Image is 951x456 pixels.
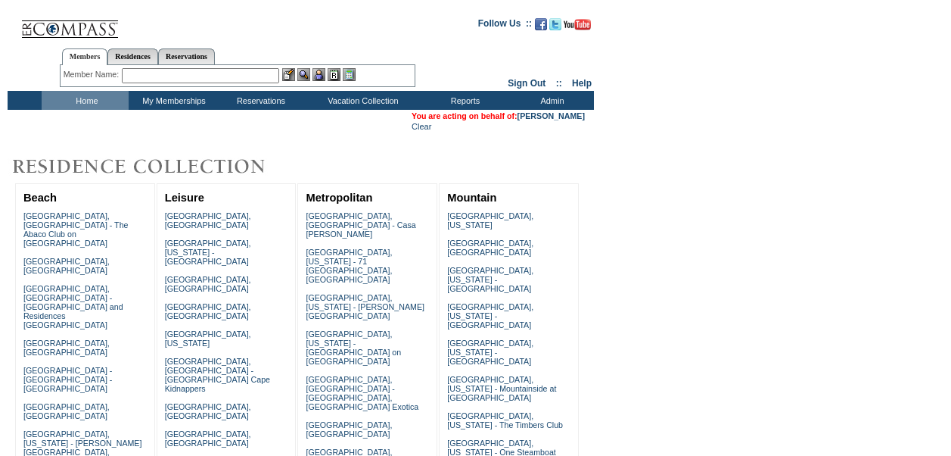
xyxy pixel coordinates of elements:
[306,375,418,411] a: [GEOGRAPHIC_DATA], [GEOGRAPHIC_DATA] - [GEOGRAPHIC_DATA], [GEOGRAPHIC_DATA] Exotica
[165,357,270,393] a: [GEOGRAPHIC_DATA], [GEOGRAPHIC_DATA] - [GEOGRAPHIC_DATA] Cape Kidnappers
[129,91,216,110] td: My Memberships
[549,23,561,32] a: Follow us on Twitter
[165,302,251,320] a: [GEOGRAPHIC_DATA], [GEOGRAPHIC_DATA]
[306,420,392,439] a: [GEOGRAPHIC_DATA], [GEOGRAPHIC_DATA]
[23,192,57,204] a: Beach
[165,402,251,420] a: [GEOGRAPHIC_DATA], [GEOGRAPHIC_DATA]
[312,68,325,81] img: Impersonate
[23,211,129,248] a: [GEOGRAPHIC_DATA], [GEOGRAPHIC_DATA] - The Abaco Club on [GEOGRAPHIC_DATA]
[23,339,110,357] a: [GEOGRAPHIC_DATA], [GEOGRAPHIC_DATA]
[564,23,591,32] a: Subscribe to our YouTube Channel
[328,68,340,81] img: Reservations
[303,91,420,110] td: Vacation Collection
[282,68,295,81] img: b_edit.gif
[556,78,562,89] span: ::
[564,19,591,30] img: Subscribe to our YouTube Channel
[165,192,204,204] a: Leisure
[165,211,251,230] a: [GEOGRAPHIC_DATA], [GEOGRAPHIC_DATA]
[447,302,533,330] a: [GEOGRAPHIC_DATA], [US_STATE] - [GEOGRAPHIC_DATA]
[165,429,251,448] a: [GEOGRAPHIC_DATA], [GEOGRAPHIC_DATA]
[23,366,112,393] a: [GEOGRAPHIC_DATA] - [GEOGRAPHIC_DATA] - [GEOGRAPHIC_DATA]
[165,275,251,293] a: [GEOGRAPHIC_DATA], [GEOGRAPHIC_DATA]
[306,248,392,284] a: [GEOGRAPHIC_DATA], [US_STATE] - 71 [GEOGRAPHIC_DATA], [GEOGRAPHIC_DATA]
[23,402,110,420] a: [GEOGRAPHIC_DATA], [GEOGRAPHIC_DATA]
[447,375,556,402] a: [GEOGRAPHIC_DATA], [US_STATE] - Mountainside at [GEOGRAPHIC_DATA]
[42,91,129,110] td: Home
[297,68,310,81] img: View
[478,17,532,35] td: Follow Us ::
[447,411,563,429] a: [GEOGRAPHIC_DATA], [US_STATE] - The Timbers Club
[343,68,356,81] img: b_calculator.gif
[64,68,122,81] div: Member Name:
[8,151,303,182] img: Destinations by Exclusive Resorts
[447,192,496,204] a: Mountain
[165,330,251,348] a: [GEOGRAPHIC_DATA], [US_STATE]
[216,91,303,110] td: Reservations
[412,122,431,131] a: Clear
[20,8,119,39] img: Compass Home
[23,257,110,275] a: [GEOGRAPHIC_DATA], [GEOGRAPHIC_DATA]
[306,211,415,239] a: [GEOGRAPHIC_DATA], [GEOGRAPHIC_DATA] - Casa [PERSON_NAME]
[447,211,533,230] a: [GEOGRAPHIC_DATA], [US_STATE]
[447,339,533,366] a: [GEOGRAPHIC_DATA], [US_STATE] - [GEOGRAPHIC_DATA]
[306,330,401,366] a: [GEOGRAPHIC_DATA], [US_STATE] - [GEOGRAPHIC_DATA] on [GEOGRAPHIC_DATA]
[447,266,533,293] a: [GEOGRAPHIC_DATA], [US_STATE] - [GEOGRAPHIC_DATA]
[535,23,547,32] a: Become our fan on Facebook
[517,111,585,120] a: [PERSON_NAME]
[306,192,372,204] a: Metropolitan
[535,18,547,30] img: Become our fan on Facebook
[62,48,108,65] a: Members
[165,239,251,266] a: [GEOGRAPHIC_DATA], [US_STATE] - [GEOGRAPHIC_DATA]
[158,48,215,64] a: Reservations
[572,78,592,89] a: Help
[508,78,545,89] a: Sign Out
[420,91,507,110] td: Reports
[306,293,424,320] a: [GEOGRAPHIC_DATA], [US_STATE] - [PERSON_NAME][GEOGRAPHIC_DATA]
[507,91,594,110] td: Admin
[107,48,158,64] a: Residences
[412,111,585,120] span: You are acting on behalf of:
[23,284,123,330] a: [GEOGRAPHIC_DATA], [GEOGRAPHIC_DATA] - [GEOGRAPHIC_DATA] and Residences [GEOGRAPHIC_DATA]
[549,18,561,30] img: Follow us on Twitter
[447,239,533,257] a: [GEOGRAPHIC_DATA], [GEOGRAPHIC_DATA]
